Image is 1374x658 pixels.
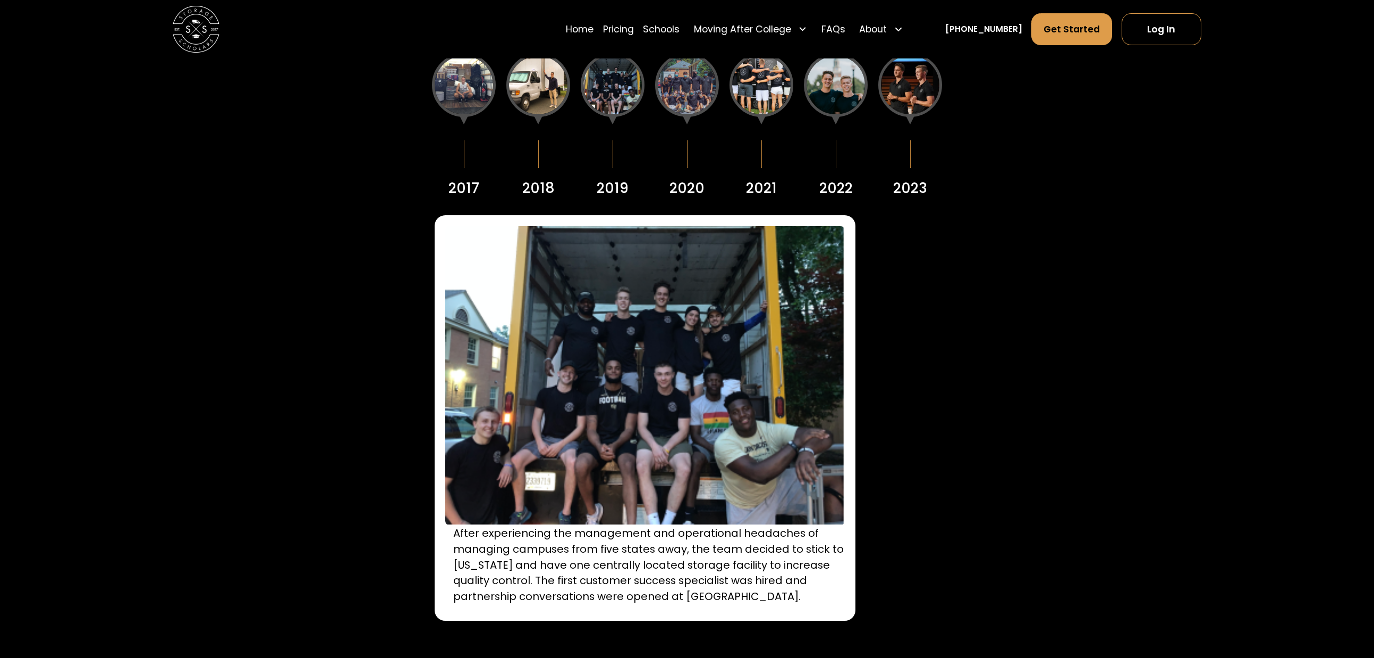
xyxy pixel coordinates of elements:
[1122,13,1201,45] a: Log In
[945,23,1022,35] a: [PHONE_NUMBER]
[854,13,907,46] div: About
[694,22,791,36] div: Moving After College
[643,13,680,46] a: Schools
[819,178,853,199] div: 2022
[522,178,555,199] div: 2018
[893,178,927,199] div: 2023
[453,526,853,604] p: After experiencing the management and operational headaches of managing campuses from five states...
[448,178,479,199] div: 2017
[859,22,887,36] div: About
[746,178,777,199] div: 2021
[669,178,705,199] div: 2020
[689,13,812,46] div: Moving After College
[603,13,634,46] a: Pricing
[566,13,593,46] a: Home
[1031,13,1112,45] a: Get Started
[821,13,845,46] a: FAQs
[173,6,219,53] img: Storage Scholars main logo
[597,178,629,199] div: 2019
